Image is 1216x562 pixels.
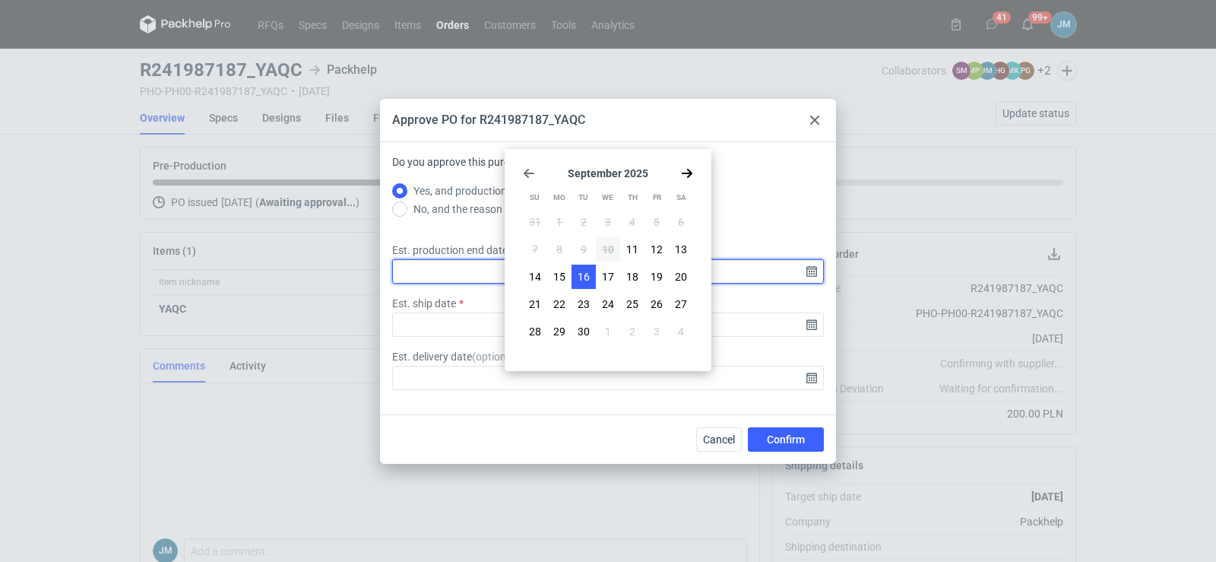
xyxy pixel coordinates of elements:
[572,237,596,262] button: Tue Sep 09 2025
[532,242,538,257] span: 7
[572,210,596,234] button: Tue Sep 02 2025
[629,214,635,230] span: 4
[651,242,663,257] span: 12
[547,292,572,316] button: Mon Sep 22 2025
[620,292,644,316] button: Thu Sep 25 2025
[620,237,644,262] button: Thu Sep 11 2025
[620,210,644,234] button: Thu Sep 04 2025
[529,214,541,230] span: 31
[621,186,644,210] div: Th
[654,214,660,230] span: 5
[572,292,596,316] button: Tue Sep 23 2025
[605,214,611,230] span: 3
[629,324,635,339] span: 2
[696,427,742,452] button: Cancel
[654,324,660,339] span: 3
[626,297,638,312] span: 25
[578,324,590,339] span: 30
[572,265,596,289] button: Tue Sep 16 2025
[626,269,638,284] span: 18
[523,237,547,262] button: Sun Sep 07 2025
[578,297,590,312] span: 23
[669,319,693,344] button: Sat Oct 04 2025
[669,210,693,234] button: Sat Sep 06 2025
[651,269,663,284] span: 19
[553,297,565,312] span: 22
[678,324,684,339] span: 4
[669,265,693,289] button: Sat Sep 20 2025
[553,269,565,284] span: 15
[596,292,620,316] button: Wed Sep 24 2025
[547,319,572,344] button: Mon Sep 29 2025
[748,427,824,452] button: Confirm
[547,265,572,289] button: Mon Sep 15 2025
[620,265,644,289] button: Thu Sep 18 2025
[523,265,547,289] button: Sun Sep 14 2025
[703,434,735,445] span: Cancel
[620,319,644,344] button: Thu Oct 02 2025
[669,292,693,316] button: Sat Sep 27 2025
[529,324,541,339] span: 28
[523,167,535,179] svg: Go back 1 month
[681,167,693,179] svg: Go forward 1 month
[547,210,572,234] button: Mon Sep 01 2025
[651,297,663,312] span: 26
[392,112,585,129] div: Approve PO for R241987187_YAQC
[572,319,596,344] button: Tue Sep 30 2025
[523,292,547,316] button: Sun Sep 21 2025
[472,351,518,363] span: ( optional )
[602,242,614,257] span: 10
[523,319,547,344] button: Sun Sep 28 2025
[529,297,541,312] span: 21
[675,297,687,312] span: 27
[767,434,805,445] span: Confirm
[523,167,693,179] section: September 2025
[644,292,669,316] button: Fri Sep 26 2025
[675,269,687,284] span: 20
[581,242,587,257] span: 9
[547,237,572,262] button: Mon Sep 08 2025
[529,269,541,284] span: 14
[605,324,611,339] span: 1
[675,242,687,257] span: 13
[644,319,669,344] button: Fri Oct 03 2025
[523,186,546,210] div: Su
[644,237,669,262] button: Fri Sep 12 2025
[572,186,595,210] div: Tu
[678,214,684,230] span: 6
[644,210,669,234] button: Fri Sep 05 2025
[644,265,669,289] button: Fri Sep 19 2025
[392,243,508,258] label: Est. production end date
[596,237,620,262] button: Wed Sep 10 2025
[596,265,620,289] button: Wed Sep 17 2025
[596,319,620,344] button: Wed Oct 01 2025
[392,154,565,182] label: Do you approve this purchase order?
[547,186,571,210] div: Mo
[523,210,547,234] button: Sun Aug 31 2025
[602,297,614,312] span: 24
[596,186,619,210] div: We
[556,242,562,257] span: 8
[556,214,562,230] span: 1
[602,269,614,284] span: 17
[626,242,638,257] span: 11
[392,349,518,364] label: Est. delivery date
[669,237,693,262] button: Sat Sep 13 2025
[670,186,693,210] div: Sa
[645,186,669,210] div: Fr
[596,210,620,234] button: Wed Sep 03 2025
[392,296,456,311] label: Est. ship date
[553,324,565,339] span: 29
[578,269,590,284] span: 16
[581,214,587,230] span: 2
